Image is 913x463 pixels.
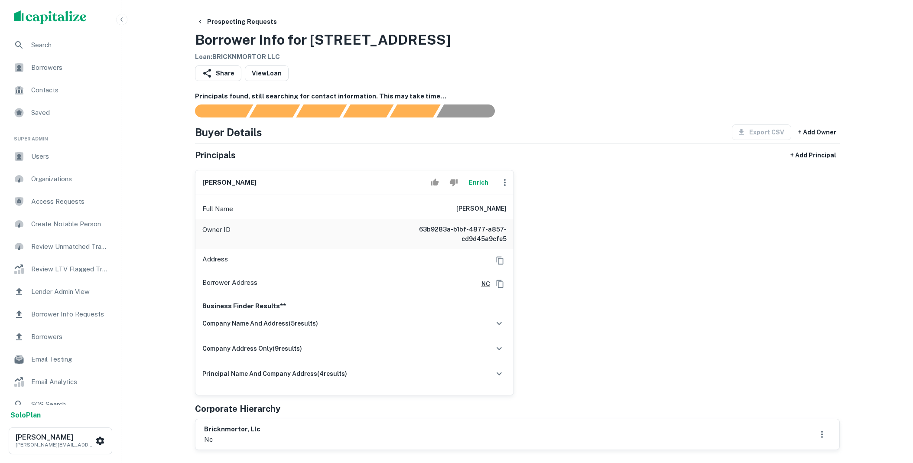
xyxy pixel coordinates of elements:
a: Borrowers [7,57,114,78]
h3: Borrower Info for [STREET_ADDRESS] [195,29,451,50]
h5: Principals [195,149,236,162]
span: Contacts [31,85,109,95]
span: Users [31,151,109,162]
h6: company name and address ( 5 results) [202,319,318,328]
a: Borrowers [7,326,114,347]
button: Accept [427,174,442,191]
span: Create Notable Person [31,219,109,229]
button: + Add Principal [787,147,840,163]
div: Your request is received and processing... [249,104,300,117]
button: Share [195,65,241,81]
h6: 63b9283a-b1bf-4877-a857-cd9d45a9cfe5 [403,225,507,244]
span: Borrowers [31,332,109,342]
span: Saved [31,108,109,118]
span: Lender Admin View [31,287,109,297]
button: Enrich [465,174,493,191]
span: Borrower Info Requests [31,309,109,320]
h4: Buyer Details [195,124,262,140]
a: Borrower Info Requests [7,304,114,325]
span: Access Requests [31,196,109,207]
h6: company address only ( 9 results) [202,344,302,353]
h6: [PERSON_NAME] [16,434,94,441]
div: Principals found, AI now looking for contact information... [343,104,393,117]
a: Create Notable Person [7,214,114,235]
img: capitalize-logo.png [14,10,87,24]
h6: Principals found, still searching for contact information. This may take time... [195,91,840,101]
h5: Corporate Hierarchy [195,402,280,415]
p: Address [202,254,228,267]
h6: principal name and company address ( 4 results) [202,369,347,378]
button: [PERSON_NAME][PERSON_NAME][EMAIL_ADDRESS][DOMAIN_NAME] [9,427,112,454]
a: SOS Search [7,394,114,415]
li: Super Admin [7,125,114,146]
div: AI fulfillment process complete. [437,104,505,117]
span: Organizations [31,174,109,184]
a: NC [474,279,490,289]
button: Copy Address [494,254,507,267]
a: Email Analytics [7,372,114,392]
a: Saved [7,102,114,123]
div: Principals found, still searching for contact information. This may take time... [390,104,440,117]
button: + Add Owner [795,124,840,140]
span: Search [31,40,109,50]
p: [PERSON_NAME][EMAIL_ADDRESS][DOMAIN_NAME] [16,441,94,449]
p: Borrower Address [202,277,257,290]
span: Email Analytics [31,377,109,387]
a: Users [7,146,114,167]
a: Lender Admin View [7,281,114,302]
strong: Solo Plan [10,411,41,419]
div: Sending borrower request to AI... [185,104,250,117]
a: ViewLoan [245,65,289,81]
span: Review Unmatched Transactions [31,241,109,252]
a: Contacts [7,80,114,101]
a: Email Testing [7,349,114,370]
h6: [PERSON_NAME] [202,178,257,188]
iframe: Chat Widget [870,394,913,435]
a: Search [7,35,114,55]
a: SoloPlan [10,410,41,421]
p: nc [204,434,260,445]
a: Review Unmatched Transactions [7,236,114,257]
h6: Loan : BRICKNMORTOR LLC [195,52,451,62]
span: Email Testing [31,354,109,365]
p: Full Name [202,204,233,214]
div: Documents found, AI parsing details... [296,104,347,117]
p: Business Finder Results** [202,301,507,311]
button: Prospecting Requests [193,14,280,29]
span: Borrowers [31,62,109,73]
button: Copy Address [494,277,507,290]
p: Owner ID [202,225,231,244]
a: Access Requests [7,191,114,212]
a: Organizations [7,169,114,189]
span: Review LTV Flagged Transactions [31,264,109,274]
button: Reject [446,174,461,191]
h6: [PERSON_NAME] [456,204,507,214]
h6: bricknmortor, llc [204,424,260,434]
span: SOS Search [31,399,109,410]
a: Review LTV Flagged Transactions [7,259,114,280]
